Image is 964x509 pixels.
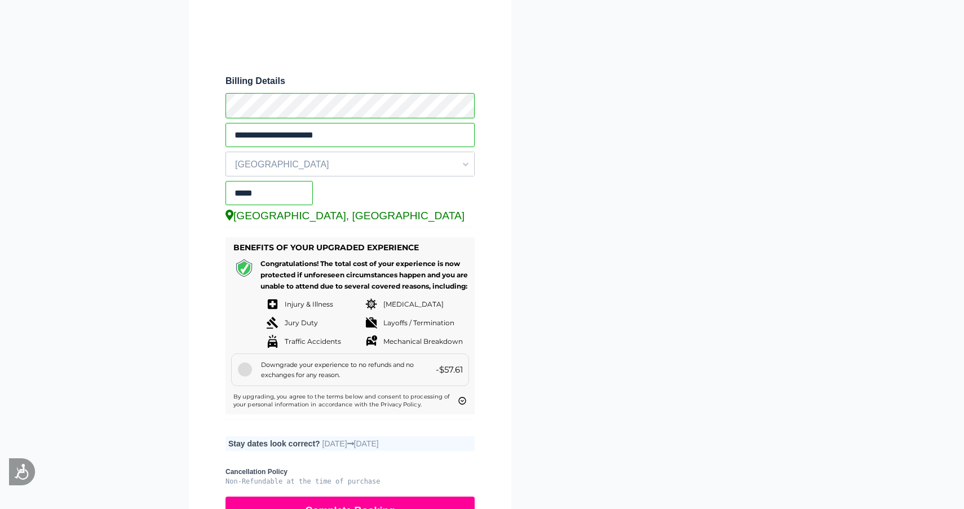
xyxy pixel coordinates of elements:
[226,155,474,174] span: [GEOGRAPHIC_DATA]
[322,439,379,448] span: [DATE] [DATE]
[225,76,475,86] span: Billing Details
[225,477,475,485] pre: Non-Refundable at the time of purchase
[228,439,320,448] b: Stay dates look correct?
[225,210,475,222] div: [GEOGRAPHIC_DATA], [GEOGRAPHIC_DATA]
[225,468,475,476] b: Cancellation Policy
